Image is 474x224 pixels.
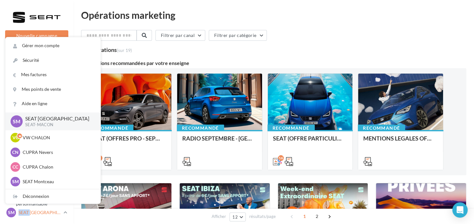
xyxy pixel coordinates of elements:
p: SEAT Montceau [23,178,93,185]
span: CN [12,149,19,155]
a: Boîte de réception1 [4,79,70,93]
button: 12 [229,213,246,221]
div: RADIO SEPTEMBRE - [GEOGRAPHIC_DATA] 6€/Jour + Week-end extraordinaire [182,135,257,148]
span: SM [8,209,15,216]
span: (sur 19) [117,47,132,53]
a: Mes points de vente [5,82,101,97]
a: PLV et print personnalisable [4,191,70,210]
span: 12 [232,214,238,220]
div: 16 [278,155,284,161]
a: Visibilité en ligne [4,96,70,109]
a: Sécurité [5,53,101,68]
div: Recommandé [267,125,315,132]
div: 4 opérations recommandées par votre enseigne [81,61,466,66]
a: Opérations [4,64,70,77]
a: Médiathèque [4,159,70,173]
span: VC [12,134,19,141]
p: SEAT-MACON [25,122,90,128]
a: Campagnes [4,127,70,141]
button: Nouvelle campagne [5,30,68,41]
a: Aide en ligne [5,97,101,111]
span: CC [12,164,18,170]
p: SEAT [GEOGRAPHIC_DATA] [19,209,61,216]
a: Gérer mon compte [5,39,101,53]
div: opérations [89,47,132,53]
div: Recommandé [86,125,133,132]
p: CUPRA Chalon [23,164,93,170]
span: résultats/page [249,213,276,220]
div: Open Intercom Messenger [452,202,468,218]
button: Notifications 3 [4,48,67,61]
div: Déconnexion [5,189,101,204]
div: 18 [81,46,132,53]
a: Calendrier [4,175,70,188]
span: SM [12,178,19,185]
span: 1 [299,211,310,221]
div: MENTIONS LEGALES OFFRES GENERIQUES PRESSE 2025 [363,135,438,148]
p: VW CHALON [23,134,93,141]
p: SEAT [GEOGRAPHIC_DATA] [25,115,90,122]
div: Recommandé [177,125,224,132]
button: Filtrer par catégorie [209,30,267,41]
span: 2 [312,211,322,221]
div: Opérations marketing [81,10,466,20]
span: SM [13,118,20,125]
a: Mes factures [5,68,101,82]
a: Contacts [4,143,70,157]
a: SMS unitaire [4,112,70,125]
div: Recommandé [358,125,405,132]
button: Filtrer par canal [155,30,205,41]
div: SEAT (OFFRES PRO - SEPT) - SOCIAL MEDIA [92,135,166,148]
div: SEAT (OFFRE PARTICULIER - SEPT) - SOCIAL MEDIA [273,135,348,148]
span: Afficher [212,213,226,220]
a: SM SEAT [GEOGRAPHIC_DATA] [5,206,68,219]
p: CUPRA Nevers [23,149,93,155]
